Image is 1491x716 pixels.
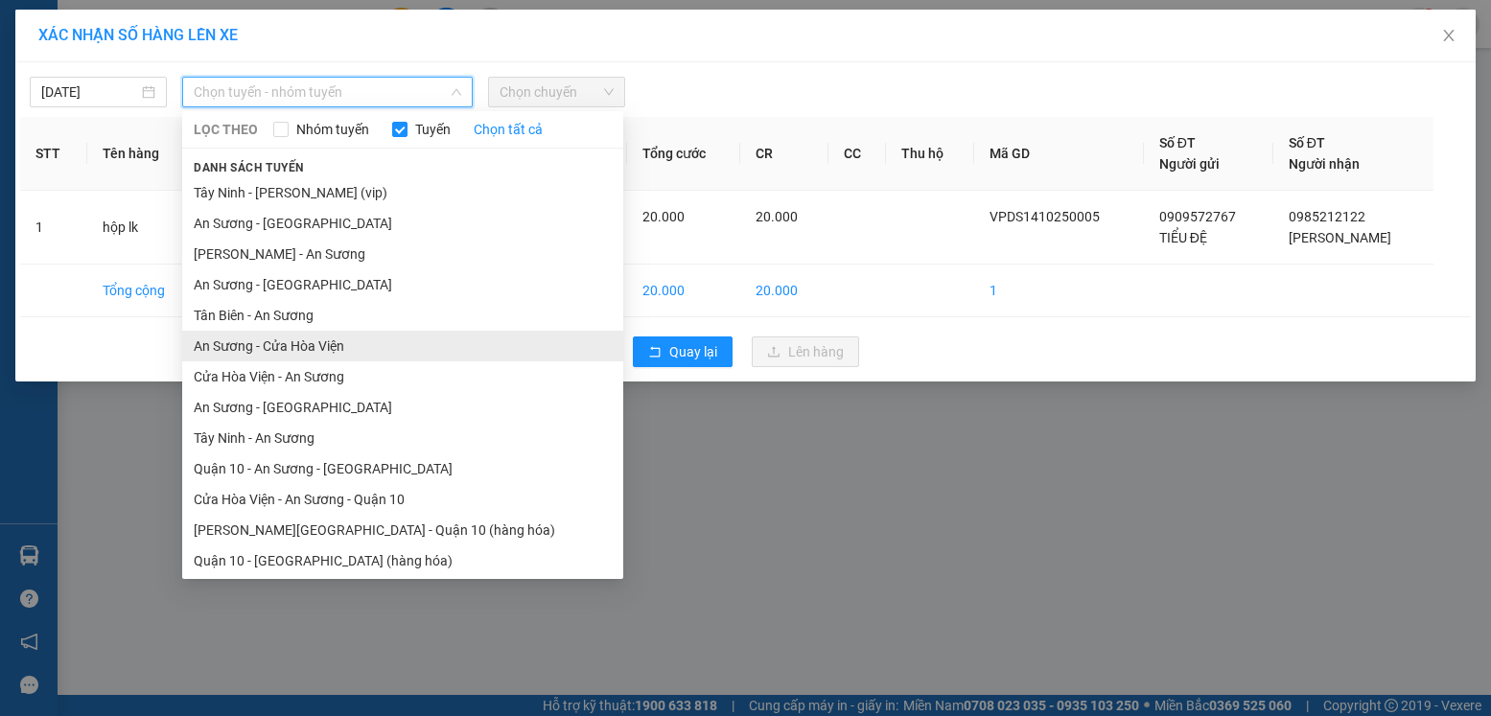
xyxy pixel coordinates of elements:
[87,117,199,191] th: Tên hàng
[182,159,315,176] span: Danh sách tuyến
[627,265,740,317] td: 20.000
[182,269,623,300] li: An Sương - [GEOGRAPHIC_DATA]
[1441,28,1456,43] span: close
[886,117,974,191] th: Thu hộ
[182,300,623,331] li: Tân Biên - An Sương
[669,341,717,362] span: Quay lại
[182,177,623,208] li: Tây Ninh - [PERSON_NAME] (vip)
[96,122,201,136] span: VPDS1410250005
[41,81,138,103] input: 14/10/2025
[151,31,258,55] span: Bến xe [GEOGRAPHIC_DATA]
[1289,230,1391,245] span: [PERSON_NAME]
[289,119,377,140] span: Nhóm tuyến
[182,208,623,239] li: An Sương - [GEOGRAPHIC_DATA]
[756,209,798,224] span: 20.000
[740,117,828,191] th: CR
[740,265,828,317] td: 20.000
[990,209,1100,224] span: VPDS1410250005
[194,119,258,140] span: LỌC THEO
[1159,209,1236,224] span: 0909572767
[474,119,543,140] a: Chọn tất cả
[1289,135,1325,150] span: Số ĐT
[182,453,623,484] li: Quận 10 - An Sương - [GEOGRAPHIC_DATA]
[1159,135,1196,150] span: Số ĐT
[1289,156,1360,172] span: Người nhận
[1159,230,1207,245] span: TIỂU ĐỆ
[1289,209,1365,224] span: 0985212122
[500,78,614,106] span: Chọn chuyến
[182,361,623,392] li: Cửa Hòa Viện - An Sương
[828,117,886,191] th: CC
[151,85,235,97] span: Hotline: 19001152
[87,191,199,265] td: hộp lk
[6,139,117,150] span: In ngày:
[38,26,238,44] span: XÁC NHẬN SỐ HÀNG LÊN XE
[20,117,87,191] th: STT
[642,209,685,224] span: 20.000
[182,515,623,545] li: [PERSON_NAME][GEOGRAPHIC_DATA] - Quận 10 (hàng hóa)
[752,336,859,367] button: uploadLên hàng
[6,124,201,135] span: [PERSON_NAME]:
[1422,10,1476,63] button: Close
[182,331,623,361] li: An Sương - Cửa Hòa Viện
[408,119,458,140] span: Tuyến
[182,423,623,453] li: Tây Ninh - An Sương
[974,265,1144,317] td: 1
[194,78,461,106] span: Chọn tuyến - nhóm tuyến
[627,117,740,191] th: Tổng cước
[182,545,623,576] li: Quận 10 - [GEOGRAPHIC_DATA] (hàng hóa)
[20,191,87,265] td: 1
[182,239,623,269] li: [PERSON_NAME] - An Sương
[87,265,199,317] td: Tổng cộng
[182,484,623,515] li: Cửa Hòa Viện - An Sương - Quận 10
[648,345,662,360] span: rollback
[151,58,264,81] span: 01 Võ Văn Truyện, KP.1, Phường 2
[52,104,235,119] span: -----------------------------------------
[42,139,117,150] span: 10:55:13 [DATE]
[633,336,733,367] button: rollbackQuay lại
[451,86,462,98] span: down
[7,12,92,96] img: logo
[151,11,263,27] strong: ĐỒNG PHƯỚC
[974,117,1144,191] th: Mã GD
[182,392,623,423] li: An Sương - [GEOGRAPHIC_DATA]
[1159,156,1220,172] span: Người gửi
